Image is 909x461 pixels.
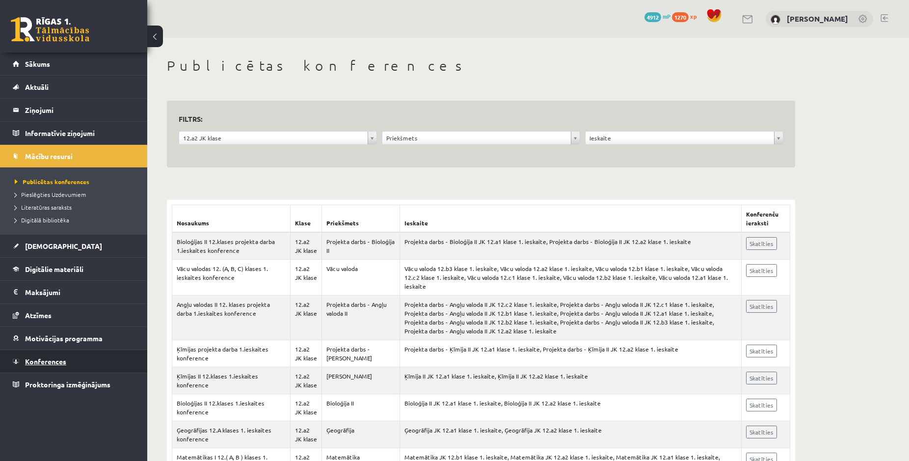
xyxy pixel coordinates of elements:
td: 12.a2 JK klase [291,232,322,260]
td: [PERSON_NAME] [322,367,400,394]
a: Skatīties [746,237,777,250]
span: Literatūras saraksts [15,203,72,211]
a: 12.a2 JK klase [179,132,376,144]
legend: Ziņojumi [25,99,135,121]
span: Proktoringa izmēģinājums [25,380,110,389]
a: Motivācijas programma [13,327,135,350]
td: 12.a2 JK klase [291,421,322,448]
span: 1270 [672,12,689,22]
a: Informatīvie ziņojumi [13,122,135,144]
a: Publicētas konferences [15,177,137,186]
th: Klase [291,205,322,233]
span: Digitālie materiāli [25,265,83,273]
span: Atzīmes [25,311,52,320]
a: Proktoringa izmēģinājums [13,373,135,396]
td: Bioloģija II [322,394,400,421]
td: Ģeogrāfijas 12.A klases 1. ieskaites konference [172,421,291,448]
td: Projekta darbs - Bioloģija II [322,232,400,260]
span: Aktuāli [25,82,49,91]
span: Motivācijas programma [25,334,103,343]
td: Projekta darbs - Angļu valoda II [322,296,400,340]
a: Aktuāli [13,76,135,98]
a: Skatīties [746,399,777,411]
td: Projekta darbs - Ķīmija II JK 12.a1 klase 1. ieskaite, Projekta darbs - Ķīmija II JK 12.a2 klase ... [400,340,742,367]
td: 12.a2 JK klase [291,260,322,296]
a: Konferences [13,350,135,373]
span: Pieslēgties Uzdevumiem [15,190,86,198]
h3: Filtrs: [179,112,772,126]
td: Vācu valoda [322,260,400,296]
a: Literatūras saraksts [15,203,137,212]
td: Ģeogrāfija [322,421,400,448]
a: Maksājumi [13,281,135,303]
a: Skatīties [746,426,777,438]
td: Bioloģijas II 12.klases 1.ieskaites konference [172,394,291,421]
th: Konferenču ieraksti [742,205,790,233]
a: [DEMOGRAPHIC_DATA] [13,235,135,257]
a: 4912 mP [644,12,670,20]
th: Nosaukums [172,205,291,233]
td: 12.a2 JK klase [291,340,322,367]
th: Priekšmets [322,205,400,233]
span: Konferences [25,357,66,366]
span: mP [663,12,670,20]
td: Ķīmijas II 12.klases 1.ieskaites konference [172,367,291,394]
span: xp [690,12,696,20]
td: Vācu valoda 12.b3 klase 1. ieskaite, Vācu valoda 12.a2 klase 1. ieskaite, Vācu valoda 12.b1 klase... [400,260,742,296]
td: Projekta darbs - [PERSON_NAME] [322,340,400,367]
a: Skatīties [746,372,777,384]
a: 1270 xp [672,12,701,20]
td: Projekta darbs - Bioloģija II JK 12.a1 klase 1. ieskaite, Projekta darbs - Bioloģija II JK 12.a2 ... [400,232,742,260]
td: 12.a2 JK klase [291,367,322,394]
span: Priekšmets [386,132,567,144]
a: Ziņojumi [13,99,135,121]
span: [DEMOGRAPHIC_DATA] [25,242,102,250]
td: Bioloģijas II 12.klases projekta darba 1.ieskaites konference [172,232,291,260]
a: Digitālā bibliotēka [15,216,137,224]
td: Bioloģija II JK 12.a1 klase 1. ieskaite, Bioloģija II JK 12.a2 klase 1. ieskaite [400,394,742,421]
a: Pieslēgties Uzdevumiem [15,190,137,199]
a: Skatīties [746,300,777,313]
a: Priekšmets [382,132,580,144]
span: Publicētas konferences [15,178,89,186]
a: Skatīties [746,345,777,357]
th: Ieskaite [400,205,742,233]
td: Vācu valodas 12. (A, B, C) klases 1. ieskaites konference [172,260,291,296]
span: 4912 [644,12,661,22]
a: Ieskaite [586,132,783,144]
span: Sākums [25,59,50,68]
img: Jekaterina Eliza Šatrovska [771,15,780,25]
span: Digitālā bibliotēka [15,216,69,224]
span: Mācību resursi [25,152,73,161]
td: 12.a2 JK klase [291,394,322,421]
legend: Maksājumi [25,281,135,303]
span: 12.a2 JK klase [183,132,364,144]
td: Angļu valodas II 12. klases projekta darba 1.ieskaites konference [172,296,291,340]
td: 12.a2 JK klase [291,296,322,340]
a: Mācību resursi [13,145,135,167]
td: Projekta darbs - Angļu valoda II JK 12.c2 klase 1. ieskaite, Projekta darbs - Angļu valoda II JK ... [400,296,742,340]
a: Digitālie materiāli [13,258,135,280]
a: Sākums [13,53,135,75]
a: Rīgas 1. Tālmācības vidusskola [11,17,89,42]
td: Ģeogrāfija JK 12.a1 klase 1. ieskaite, Ģeogrāfija JK 12.a2 klase 1. ieskaite [400,421,742,448]
h1: Publicētas konferences [167,57,795,74]
td: Ķīmija II JK 12.a1 klase 1. ieskaite, Ķīmija II JK 12.a2 klase 1. ieskaite [400,367,742,394]
a: Skatīties [746,264,777,277]
td: Ķīmijas projekta darba 1.ieskaites konference [172,340,291,367]
a: [PERSON_NAME] [787,14,848,24]
legend: Informatīvie ziņojumi [25,122,135,144]
span: Ieskaite [589,132,770,144]
a: Atzīmes [13,304,135,326]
